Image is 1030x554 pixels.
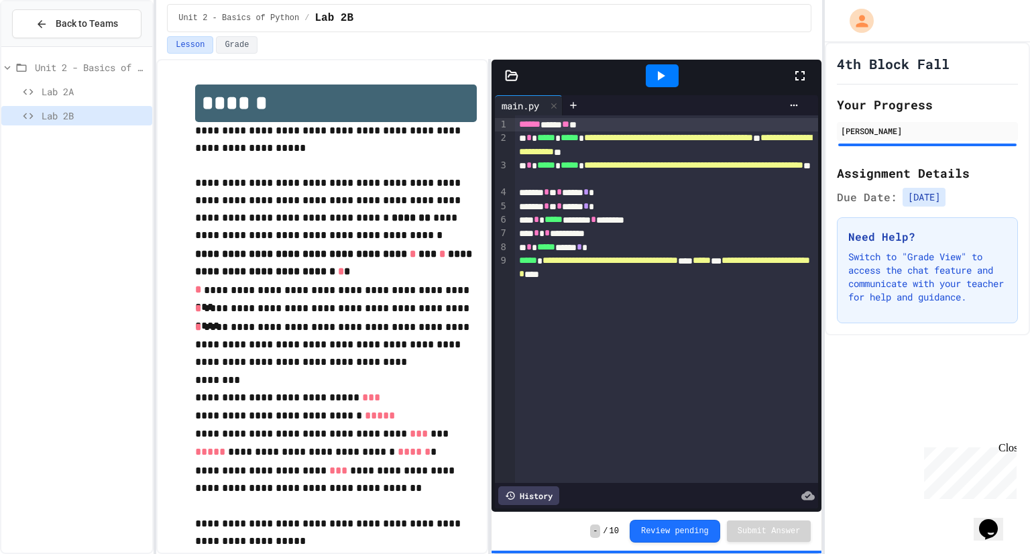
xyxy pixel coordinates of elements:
div: My Account [836,5,877,36]
span: Unit 2 - Basics of Python [35,60,147,74]
button: Submit Answer [727,520,811,542]
div: main.py [495,95,563,115]
span: Unit 2 - Basics of Python [178,13,299,23]
div: 5 [495,200,508,213]
div: Chat with us now!Close [5,5,93,85]
div: 7 [495,227,508,240]
div: 6 [495,213,508,227]
h2: Your Progress [837,95,1018,114]
div: 2 [495,131,508,159]
div: main.py [495,99,546,113]
span: Lab 2A [42,85,147,99]
span: Submit Answer [738,526,801,537]
button: Back to Teams [12,9,141,38]
span: - [590,524,600,538]
div: 8 [495,241,508,254]
h1: 4th Block Fall [837,54,950,73]
button: Lesson [167,36,213,54]
div: 3 [495,159,508,186]
iframe: chat widget [919,442,1017,499]
div: [PERSON_NAME] [841,125,1014,137]
iframe: chat widget [974,500,1017,541]
div: History [498,486,559,505]
span: 10 [610,526,619,537]
div: 4 [495,186,508,199]
h2: Assignment Details [837,164,1018,182]
p: Switch to "Grade View" to access the chat feature and communicate with your teacher for help and ... [848,250,1007,304]
span: Lab 2B [314,10,353,26]
button: Review pending [630,520,720,543]
span: Due Date: [837,189,897,205]
div: 1 [495,118,508,131]
span: / [304,13,309,23]
h3: Need Help? [848,229,1007,245]
div: 9 [495,254,508,282]
span: Back to Teams [56,17,118,31]
span: [DATE] [903,188,946,207]
button: Grade [216,36,257,54]
span: / [603,526,608,537]
span: Lab 2B [42,109,147,123]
